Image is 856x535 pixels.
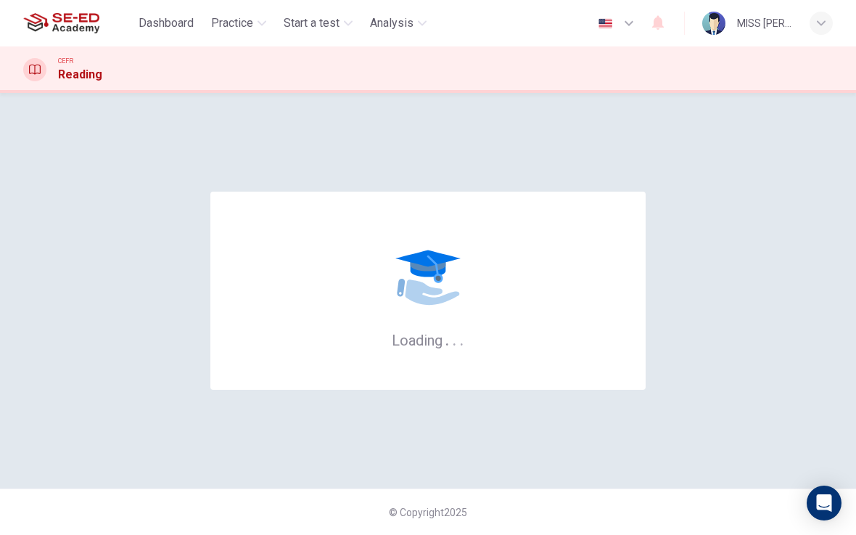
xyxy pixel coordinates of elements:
[459,327,464,351] h6: .
[211,15,253,32] span: Practice
[596,18,614,29] img: en
[205,10,272,36] button: Practice
[392,330,464,349] h6: Loading
[370,15,413,32] span: Analysis
[139,15,194,32] span: Dashboard
[58,56,73,66] span: CEFR
[23,9,99,38] img: SE-ED Academy logo
[133,10,199,36] button: Dashboard
[702,12,725,35] img: Profile picture
[58,66,102,83] h1: Reading
[364,10,432,36] button: Analysis
[278,10,358,36] button: Start a test
[445,327,450,351] h6: .
[23,9,133,38] a: SE-ED Academy logo
[389,507,467,518] span: © Copyright 2025
[452,327,457,351] h6: .
[737,15,792,32] div: MISS [PERSON_NAME]
[284,15,339,32] span: Start a test
[807,486,841,520] div: Open Intercom Messenger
